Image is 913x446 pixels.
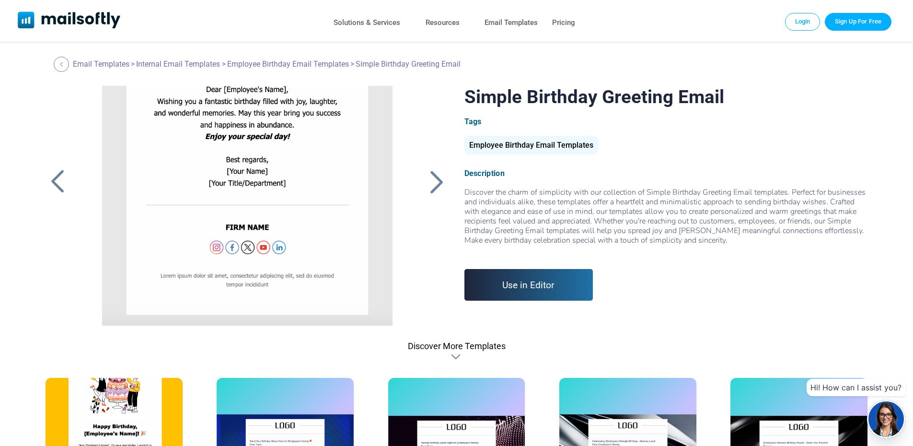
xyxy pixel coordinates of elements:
a: Back [425,169,449,194]
a: Back [54,57,71,72]
a: Back [46,169,69,194]
div: Description [464,169,867,178]
a: Pricing [552,16,575,30]
a: Use in Editor [464,269,593,301]
h1: Simple Birthday Greeting Email [464,86,867,107]
a: Employee Birthday Email Templates [464,144,598,149]
div: Tags [464,117,867,126]
a: Trial [825,13,891,30]
a: Mailsoftly [18,12,121,30]
a: Employee Birthday Email Templates [227,59,349,69]
div: Discover More Templates [408,341,506,351]
div: Employee Birthday Email Templates [464,136,598,154]
a: Solutions & Services [334,16,400,30]
a: Email Templates [485,16,538,30]
a: Resources [426,16,460,30]
div: Discover the charm of simplicity with our collection of Simple Birthday Greeting Email templates.... [464,188,867,255]
div: Discover More Templates [451,352,462,362]
a: Email Templates [73,59,129,69]
a: Simple Birthday Greeting Email [86,86,408,326]
a: Internal Email Templates [136,59,220,69]
div: Hi! How can I assist you? [807,379,905,396]
a: Login [785,13,821,30]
